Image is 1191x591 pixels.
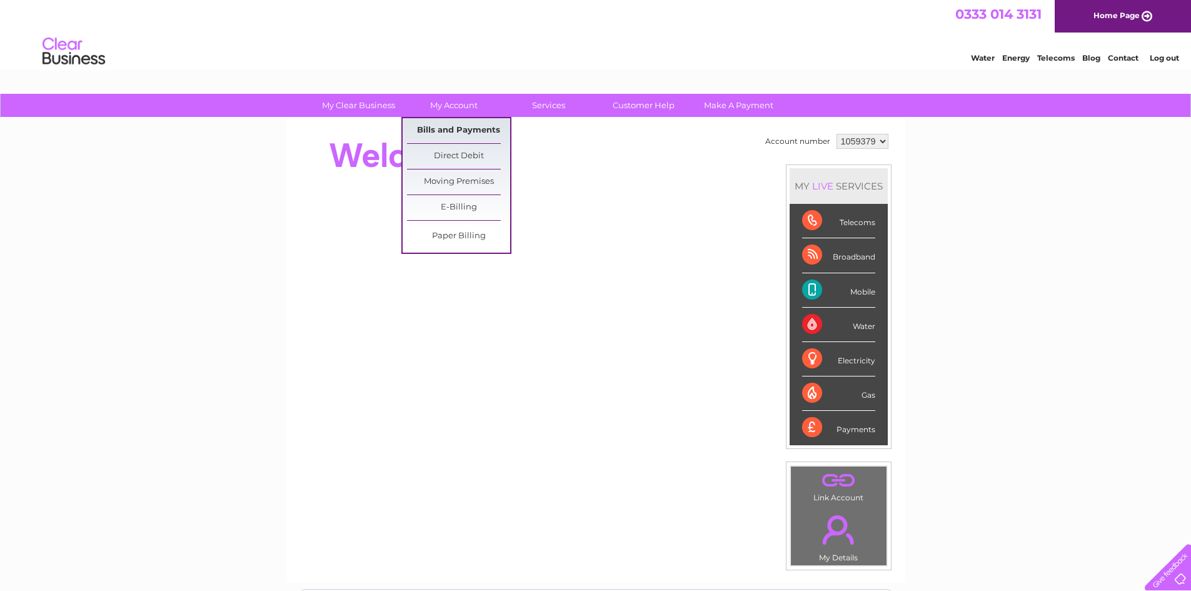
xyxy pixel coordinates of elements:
[407,195,510,220] a: E-Billing
[794,470,883,492] a: .
[301,7,892,61] div: Clear Business is a trading name of Verastar Limited (registered in [GEOGRAPHIC_DATA] No. 3667643...
[1037,53,1075,63] a: Telecoms
[407,169,510,194] a: Moving Premises
[810,180,836,192] div: LIVE
[762,131,833,152] td: Account number
[402,94,505,117] a: My Account
[802,342,875,376] div: Electricity
[1108,53,1138,63] a: Contact
[407,118,510,143] a: Bills and Payments
[1002,53,1030,63] a: Energy
[802,376,875,411] div: Gas
[687,94,790,117] a: Make A Payment
[971,53,995,63] a: Water
[802,204,875,238] div: Telecoms
[307,94,410,117] a: My Clear Business
[802,238,875,273] div: Broadband
[592,94,695,117] a: Customer Help
[802,308,875,342] div: Water
[1082,53,1100,63] a: Blog
[790,466,887,505] td: Link Account
[1150,53,1179,63] a: Log out
[790,168,888,204] div: MY SERVICES
[802,273,875,308] div: Mobile
[497,94,600,117] a: Services
[407,144,510,169] a: Direct Debit
[407,224,510,249] a: Paper Billing
[794,508,883,552] a: .
[42,33,106,71] img: logo.png
[802,411,875,445] div: Payments
[955,6,1042,22] a: 0333 014 3131
[790,505,887,566] td: My Details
